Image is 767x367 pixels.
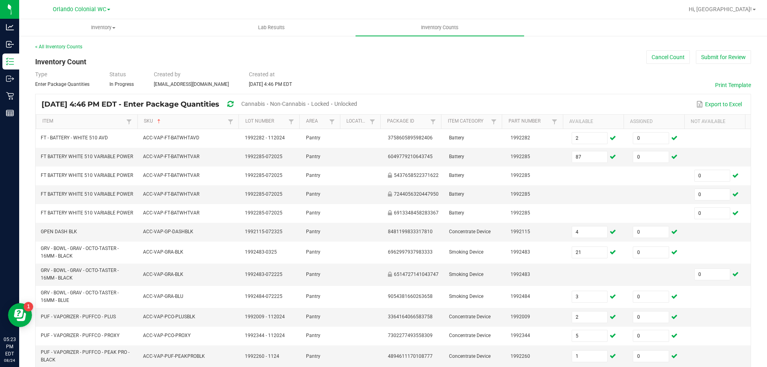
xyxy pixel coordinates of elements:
a: Inventory [19,19,187,36]
span: Inventory Count [35,58,86,66]
span: Smoking Device [449,249,483,255]
span: Concentrate Device [449,229,491,234]
span: 1992344 - 112024 [245,333,285,338]
span: [EMAIL_ADDRESS][DOMAIN_NAME] [154,81,229,87]
span: ACC-VAP-PUF-PEAKPROBLK [143,353,205,359]
a: LocationSortable [346,118,368,125]
span: Pantry [306,249,320,255]
span: Battery [449,191,464,197]
span: 1992282 - 112024 [245,135,285,141]
span: 1992285-072025 [245,173,282,178]
span: 3364164066583758 [388,314,433,319]
a: Filter [550,117,559,127]
span: Lab Results [247,24,296,31]
span: Created at [249,71,275,77]
span: 1992282 [511,135,530,141]
th: Assigned [624,115,684,129]
inline-svg: Inventory [6,58,14,65]
span: Cannabis [241,101,265,107]
span: PUF - VAPORIZER - PUFFCO - PROXY [41,333,119,338]
span: 1992260 [511,353,530,359]
span: ACC-VAP-FT-BATWHTVAR [143,191,199,197]
span: GRV - BOWL - GRAV - OCTO-TASTER - 16MM - BLACK [41,246,119,259]
a: Filter [327,117,337,127]
th: Available [563,115,624,129]
span: 7302277493558309 [388,333,433,338]
span: ACC-VAP-GRA-BLU [143,294,183,299]
span: 1992285 [511,173,530,178]
iframe: Resource center unread badge [24,302,33,311]
span: 6962997937983333 [388,249,433,255]
iframe: Resource center [8,303,32,327]
span: In Progress [109,81,134,87]
a: < All Inventory Counts [35,44,82,50]
span: GPEN DASH BLK [41,229,77,234]
a: ItemSortable [42,118,124,125]
span: FT BATTERY WHITE 510 VARIABLE POWER [41,173,133,178]
th: Not Available [684,115,745,129]
span: FT BATTERY WHITE 510 VARIABLE POWER [41,210,133,216]
span: 7244056320447950 [394,191,439,197]
inline-svg: Inbound [6,40,14,48]
a: Part NumberSortable [509,118,550,125]
a: Package IdSortable [387,118,429,125]
span: Non-Cannabis [270,101,306,107]
span: 1992115-072325 [245,229,282,234]
a: Filter [124,117,134,127]
span: Pantry [306,173,320,178]
span: Inventory [20,24,187,31]
span: ACC-VAP-GRA-BLK [143,272,183,277]
span: 1992285-072025 [245,154,282,159]
span: Battery [449,173,464,178]
span: 1992483 [511,249,530,255]
span: PUF - VAPORIZER - PUFFCO - PEAK PRO - BLACK [41,349,129,363]
a: Filter [368,117,377,127]
span: Pantry [306,154,320,159]
a: Filter [286,117,296,127]
inline-svg: Outbound [6,75,14,83]
a: Inventory Counts [356,19,524,36]
span: ACC-VAP-PCO-PLUSBLK [143,314,195,319]
span: 1992115 [511,229,530,234]
inline-svg: Retail [6,92,14,100]
span: Pantry [306,294,320,299]
span: ACC-VAP-FT-BATWHTVAR [143,154,199,159]
span: 1992344 [511,333,530,338]
span: 6913348458283367 [394,210,439,216]
span: Orlando Colonial WC [53,6,106,13]
button: Print Template [715,81,751,89]
a: Filter [226,117,235,127]
span: ACC-VAP-FT-BATWHTVAR [143,173,199,178]
span: 1992285-072025 [245,191,282,197]
span: 1992484 [511,294,530,299]
span: GRV - BOWL - GRAV - OCTO-TASTER - 16MM - BLACK [41,268,119,281]
button: Export to Excel [694,97,744,111]
span: Pantry [306,229,320,234]
a: Item CategorySortable [448,118,489,125]
span: Battery [449,154,464,159]
span: 1992483 [511,272,530,277]
span: Status [109,71,126,77]
span: ACC-VAP-FT-BATWHTVAR [143,210,199,216]
span: Pantry [306,191,320,197]
p: 05:23 PM EDT [4,336,16,357]
span: Pantry [306,333,320,338]
span: GRV - BOWL - GRAV - OCTO-TASTER - 16MM - BLUE [41,290,119,303]
span: Pantry [306,135,320,141]
span: 1992285 [511,154,530,159]
span: Pantry [306,314,320,319]
span: 3758605895982406 [388,135,433,141]
span: Enter Package Quantities [35,81,89,87]
span: Battery [449,135,464,141]
span: Concentrate Device [449,353,491,359]
span: Pantry [306,210,320,216]
p: 08/24 [4,357,16,363]
span: Inventory Counts [410,24,469,31]
span: PUF - VAPORIZER - PUFFCO - PLUS [41,314,116,319]
span: Hi, [GEOGRAPHIC_DATA]! [689,6,752,12]
button: Cancel Count [646,50,690,64]
span: FT - BATTERY - WHITE 510 AVD [41,135,108,141]
a: AreaSortable [306,118,327,125]
span: 1992009 [511,314,530,319]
